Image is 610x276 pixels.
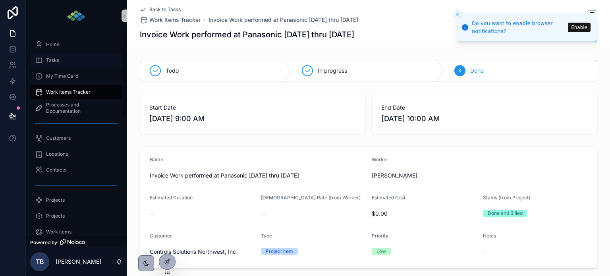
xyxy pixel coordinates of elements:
[46,41,60,48] span: Home
[30,69,122,83] a: My Time Card
[46,213,65,219] span: Projects
[56,258,101,266] p: [PERSON_NAME]
[483,233,496,239] span: Notes
[376,248,386,255] div: Low
[318,67,347,75] span: In progress
[261,210,266,218] span: --
[30,147,122,161] a: Locations
[30,101,122,115] a: Processes and Documentation
[25,32,127,237] div: scrollable content
[150,172,365,179] span: Invoice Work performed at Panasonic [DATE] thru [DATE]
[46,151,68,157] span: Locations
[261,233,272,239] span: Type
[483,195,530,201] span: Status (from Project)
[140,29,354,40] h1: Invoice Work performed at Panasonic [DATE] thru [DATE]
[483,248,488,256] span: --
[46,73,78,79] span: My Time Card
[458,68,461,74] span: 3
[140,16,201,24] a: Work Items Tracker
[372,233,388,239] span: Priority
[30,193,122,207] a: Projects
[66,10,86,22] img: App logo
[30,37,122,52] a: Home
[149,16,201,24] span: Work Items Tracker
[46,167,66,173] span: Contacts
[46,57,59,64] span: Tasks
[381,104,588,112] span: End Date
[150,195,193,201] span: Estimated Duration
[372,156,388,162] span: Worker
[46,102,114,114] span: Processes and Documentation
[46,229,71,235] span: Work Items
[261,195,361,201] span: [DEMOGRAPHIC_DATA] Rate (from Worker)
[30,85,122,99] a: Work Items Tracker
[46,89,91,95] span: Work Items Tracker
[30,53,122,68] a: Tasks
[149,113,356,124] span: [DATE] 9:00 AM
[140,6,181,13] a: Back to Tasks
[46,197,65,203] span: Projects
[30,163,122,177] a: Contacts
[150,233,172,239] span: Customer
[149,104,356,112] span: Start Date
[454,10,461,18] button: Close toast
[266,248,293,255] div: Project Item
[30,239,57,246] span: Powered by
[372,210,477,218] span: $0.00
[208,16,358,24] a: Invoice Work performed at Panasonic [DATE] thru [DATE]
[372,172,417,179] a: [PERSON_NAME]
[30,209,122,223] a: Projects
[149,6,181,13] span: Back to Tasks
[150,156,163,162] span: Name
[36,257,44,266] span: TB
[30,225,122,239] a: Work Items
[30,131,122,145] a: Customers
[25,237,127,247] a: Powered by
[381,113,588,124] span: [DATE] 10:00 AM
[150,248,236,256] a: Controls Solutions Northwest, Inc
[488,210,523,217] div: Done and Billed
[46,135,71,141] span: Customers
[166,67,179,75] span: Todo
[568,23,591,32] button: Enable
[470,67,484,75] span: Done
[150,210,154,218] span: --
[472,19,566,35] div: Do you want to enable browser notifications?
[372,195,405,201] span: Estimated Cost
